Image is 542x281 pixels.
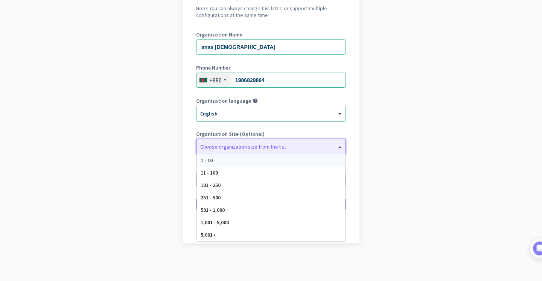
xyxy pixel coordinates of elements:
span: 1,001 - 5,000 [201,219,229,226]
input: 2-7111234 [196,73,346,88]
span: 5,001+ [201,231,216,238]
span: 11 - 100 [201,169,218,176]
i: help [253,98,258,103]
input: What is the name of your organization? [196,39,346,55]
h2: Note: You can always change this later, or support multiple configurations at the same time [196,5,346,18]
span: 101 - 250 [201,182,221,188]
span: 1 - 10 [201,157,213,164]
label: Organization language [196,98,251,103]
label: Organization Size (Optional) [196,131,346,137]
div: Go back [196,225,346,230]
label: Organization Name [196,32,346,37]
span: 251 - 500 [201,194,221,201]
span: 501 - 1,000 [201,207,225,213]
button: Create Organization [196,197,346,211]
label: Phone Number [196,65,346,70]
div: Options List [197,154,345,241]
div: +880 [209,76,222,84]
label: Organization Time Zone [196,164,346,170]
